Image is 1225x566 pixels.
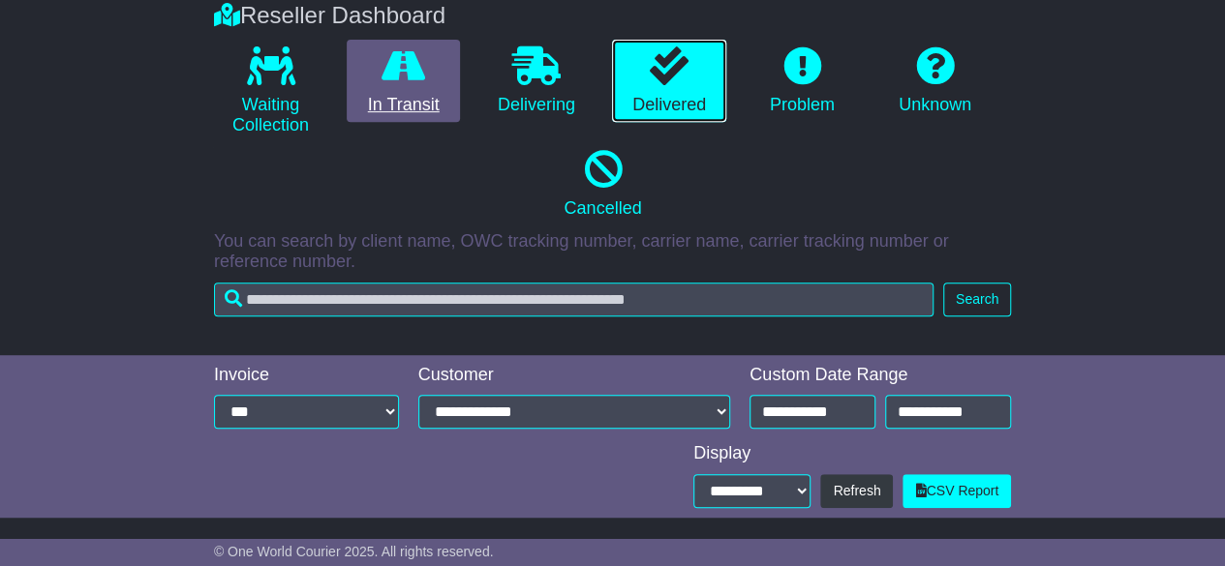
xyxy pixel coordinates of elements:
a: Cancelled [214,143,992,226]
div: Custom Date Range [750,365,1011,386]
button: Refresh [820,474,893,508]
span: © One World Courier 2025. All rights reserved. [214,544,494,559]
a: Problem [746,40,859,123]
p: You can search by client name, OWC tracking number, carrier name, carrier tracking number or refe... [214,231,1011,273]
a: In Transit [347,40,460,123]
div: Reseller Dashboard [204,2,1021,30]
div: Customer [418,365,731,386]
div: Display [693,443,1011,464]
div: Invoice [214,365,399,386]
a: Waiting Collection [214,40,327,143]
a: Delivering [479,40,593,123]
a: CSV Report [903,474,1011,508]
a: Unknown [878,40,992,123]
button: Search [943,283,1011,316]
a: Delivered [612,40,725,123]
